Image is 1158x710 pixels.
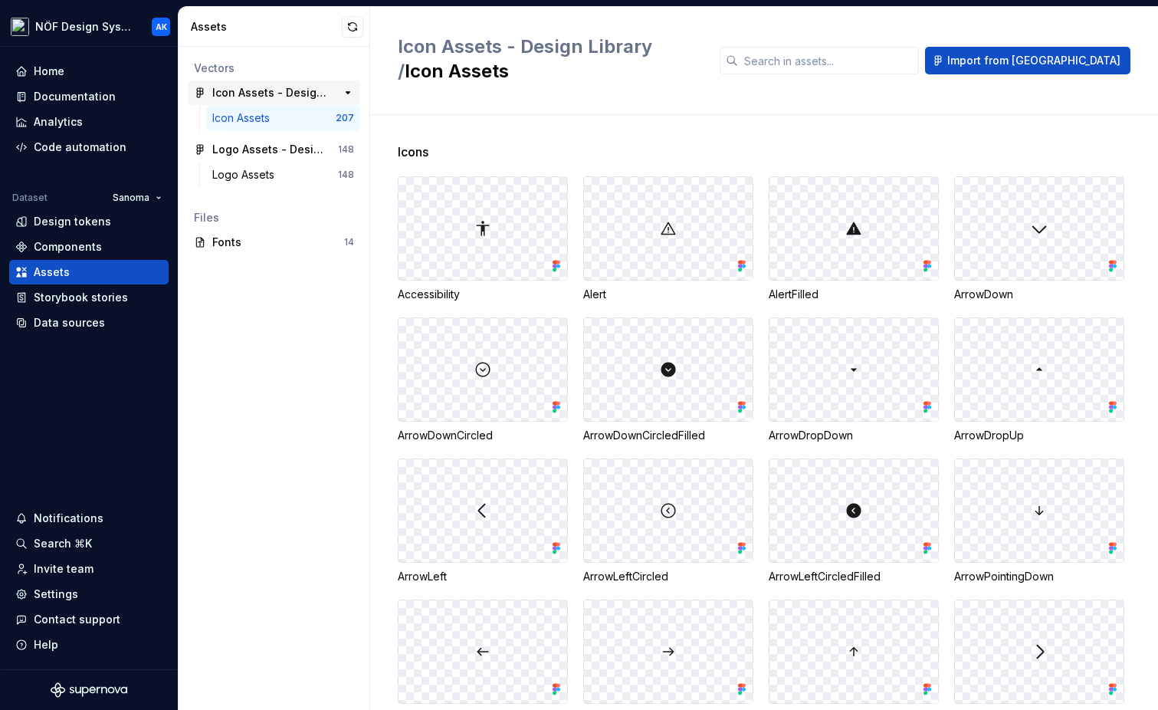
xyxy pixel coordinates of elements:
[9,235,169,259] a: Components
[398,35,701,84] h2: Icon Assets
[188,81,360,105] a: Icon Assets - Design Library
[9,110,169,134] a: Analytics
[9,607,169,632] button: Contact support
[738,47,919,74] input: Search in assets...
[34,315,105,330] div: Data sources
[34,89,116,104] div: Documentation
[34,587,78,602] div: Settings
[336,112,354,124] div: 207
[106,187,169,209] button: Sanoma
[9,633,169,657] button: Help
[9,209,169,234] a: Design tokens
[206,163,360,187] a: Logo Assets148
[34,239,102,255] div: Components
[947,53,1120,68] span: Import from [GEOGRAPHIC_DATA]
[398,35,652,82] span: Icon Assets - Design Library /
[212,167,280,182] div: Logo Assets
[12,192,48,204] div: Dataset
[583,287,753,302] div: Alert
[34,561,93,577] div: Invite team
[769,287,939,302] div: AlertFilled
[34,64,64,79] div: Home
[188,230,360,255] a: Fonts14
[9,531,169,556] button: Search ⌘K
[954,287,1124,302] div: ArrowDown
[954,428,1124,443] div: ArrowDropUp
[398,287,568,302] div: Accessibility
[338,169,354,181] div: 148
[34,637,58,652] div: Help
[156,21,167,33] div: AK
[3,10,175,43] button: NÖF Design SystemAK
[9,59,169,84] a: Home
[34,214,111,229] div: Design tokens
[34,265,70,280] div: Assets
[34,114,83,130] div: Analytics
[9,311,169,335] a: Data sources
[954,569,1124,584] div: ArrowPointingDown
[51,682,127,698] svg: Supernova Logo
[9,582,169,606] a: Settings
[9,260,169,284] a: Assets
[212,110,276,126] div: Icon Assets
[206,106,360,130] a: Icon Assets207
[769,569,939,584] div: ArrowLeftCircledFilled
[9,84,169,109] a: Documentation
[769,428,939,443] div: ArrowDropDown
[34,612,120,627] div: Contact support
[34,511,103,526] div: Notifications
[34,536,92,551] div: Search ⌘K
[212,235,344,250] div: Fonts
[398,569,568,584] div: ArrowLeft
[212,85,326,100] div: Icon Assets - Design Library
[11,18,29,36] img: 65b32fb5-5655-43a8-a471-d2795750ffbf.png
[9,506,169,531] button: Notifications
[191,19,342,35] div: Assets
[9,557,169,581] a: Invite team
[338,143,354,156] div: 148
[925,47,1130,74] button: Import from [GEOGRAPHIC_DATA]
[34,140,126,155] div: Code automation
[35,19,133,35] div: NÖF Design System
[583,428,753,443] div: ArrowDownCircledFilled
[398,428,568,443] div: ArrowDownCircled
[194,61,354,76] div: Vectors
[9,135,169,159] a: Code automation
[583,569,753,584] div: ArrowLeftCircled
[398,143,428,161] span: Icons
[113,192,149,204] span: Sanoma
[344,236,354,248] div: 14
[188,137,360,162] a: Logo Assets - Design Library148
[194,210,354,225] div: Files
[212,142,326,157] div: Logo Assets - Design Library
[34,290,128,305] div: Storybook stories
[9,285,169,310] a: Storybook stories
